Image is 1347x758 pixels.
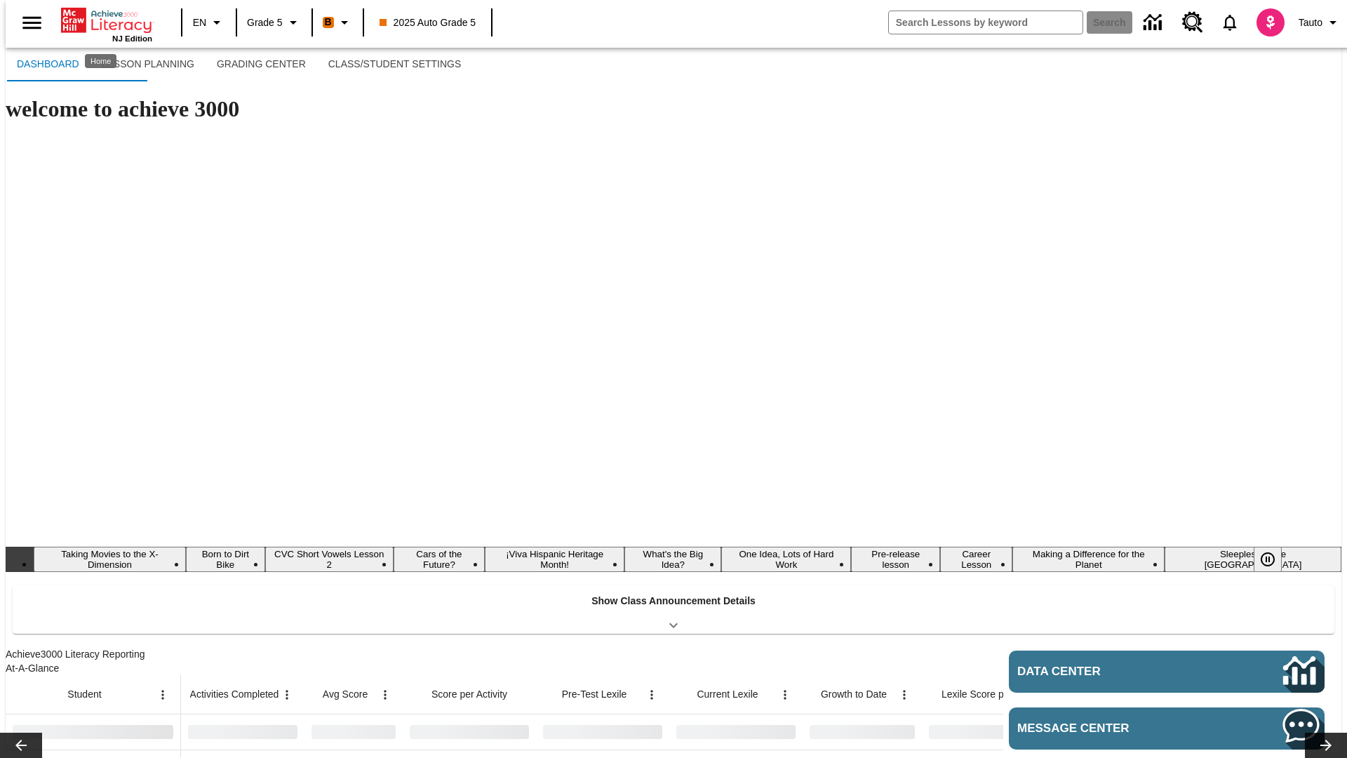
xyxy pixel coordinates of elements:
[562,687,627,702] span: Pre-Test Lexile
[1165,547,1341,572] button: Slide 11 Sleepless in the Animal Kingdom
[6,48,91,81] button: Dashboard
[323,687,368,702] span: Avg Score
[1135,4,1174,42] a: Data Center
[187,10,232,35] button: Language: EN, Select a language
[206,48,317,81] button: Grading Center
[152,684,173,705] button: Open Menu
[721,547,851,572] button: Slide 7 One Idea, Lots of Hard Work
[1017,722,1208,736] span: Message Center
[112,34,152,43] span: NJ Edition
[431,687,507,702] span: Score per Activity
[325,13,332,31] span: B
[186,547,265,572] button: Slide 2 Born to Dirt Bike
[940,547,1012,572] button: Slide 9 Career Lesson
[775,684,796,705] button: Open Menu
[67,687,101,702] span: Student
[6,661,1003,675] div: At-A-Glance
[641,684,662,705] button: Open Menu
[13,585,1334,634] div: Show Class Announcement Details
[1305,733,1347,758] button: Lesson carousel, Next
[276,684,297,705] button: Open Menu
[1299,15,1322,30] span: Tauto
[317,10,358,35] button: Boost Class color is orange. Change class color
[591,594,756,609] p: Show Class Announcement Details
[851,547,940,572] button: Slide 8 Pre-release lesson
[894,684,915,705] button: Open Menu
[485,547,624,572] button: Slide 5 ¡Viva Hispanic Heritage Month!
[6,48,472,81] div: SubNavbar
[181,714,304,750] div: No Data,
[193,15,206,30] span: EN
[6,649,1003,675] span: Achieve3000 Literacy Reporting
[375,684,396,705] button: Open Menu
[941,687,1043,702] span: Lexile Score per Month
[394,547,485,572] button: Slide 4 Cars of the Future?
[11,2,53,44] button: Open side menu
[697,687,758,702] span: Current Lexile
[265,547,394,572] button: Slide 3 CVC Short Vowels Lesson 2
[85,54,116,68] div: Home
[34,547,186,572] button: Slide 1 Taking Movies to the X-Dimension
[1009,651,1325,693] a: Data Center
[241,10,307,35] button: Grade: Grade 5, Select a grade
[1174,4,1212,41] a: Resource Center, Will open in new tab
[247,15,283,30] span: Grade 5
[304,714,403,750] div: No Data,
[317,48,473,81] button: Class/Student Settings
[1254,547,1296,572] div: Pause
[669,714,803,750] div: No Data,
[1256,8,1285,36] img: avatar image
[6,48,1341,81] div: SubNavbar
[1293,10,1347,35] button: Profile/Settings
[889,11,1083,34] input: search field
[1212,4,1248,41] a: Notifications
[6,96,1341,122] h1: welcome to achieve 3000
[624,547,721,572] button: Slide 6 What's the Big Idea?
[1017,665,1202,679] span: Data Center
[821,687,887,702] span: Growth to Date
[91,48,206,81] button: Lesson Planning
[1012,547,1165,572] button: Slide 10 Making a Difference for the Planet
[1248,4,1293,41] button: Select a new avatar
[61,6,152,34] a: Home
[1254,547,1282,572] button: Pause
[1009,707,1325,750] a: Message Center
[190,687,279,702] span: Activities Completed
[61,5,152,43] div: Home
[380,15,476,30] span: 2025 Auto Grade 5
